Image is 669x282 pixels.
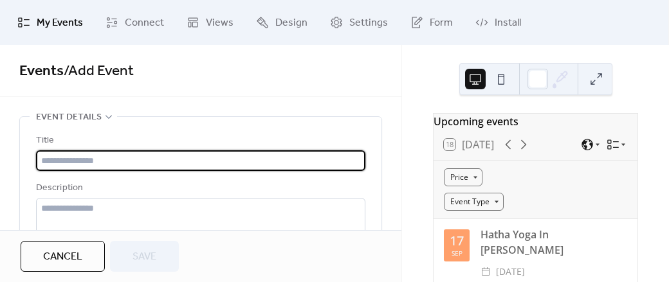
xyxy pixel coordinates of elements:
[430,15,453,31] span: Form
[481,227,564,257] a: Hatha Yoga In [PERSON_NAME]
[401,5,463,40] a: Form
[450,234,464,247] div: 17
[37,15,83,31] span: My Events
[177,5,243,40] a: Views
[8,5,93,40] a: My Events
[275,15,307,31] span: Design
[320,5,398,40] a: Settings
[36,181,363,196] div: Description
[125,15,164,31] span: Connect
[64,57,134,85] span: / Add Event
[36,110,102,125] span: Event details
[19,57,64,85] a: Events
[495,15,521,31] span: Install
[496,264,525,279] span: [DATE]
[36,133,363,148] div: Title
[43,249,82,265] span: Cancel
[466,5,531,40] a: Install
[434,114,637,129] div: Upcoming events
[246,5,317,40] a: Design
[349,15,388,31] span: Settings
[481,264,491,279] div: ​
[206,15,234,31] span: Views
[452,250,463,256] div: Sep
[21,241,105,272] button: Cancel
[96,5,174,40] a: Connect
